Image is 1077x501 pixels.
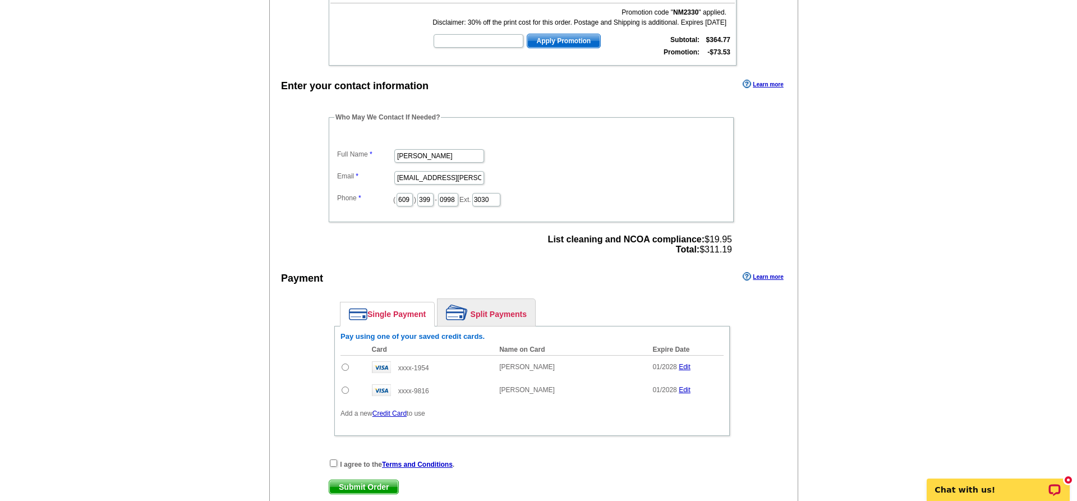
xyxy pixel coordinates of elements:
label: Email [337,171,393,181]
strong: Total: [676,245,699,254]
span: xxxx-1954 [398,364,429,372]
img: visa.gif [372,361,391,373]
strong: Promotion: [664,48,699,56]
th: Expire Date [647,344,724,356]
div: Promotion code " " applied. Disclaimer: 30% off the print cost for this order. Postage and Shippi... [432,7,726,27]
strong: List cleaning and NCOA compliance: [548,235,705,244]
span: xxxx-9816 [398,387,429,395]
strong: Subtotal: [670,36,699,44]
a: Edit [679,363,691,371]
img: visa.gif [372,384,391,396]
span: Submit Order [329,480,398,494]
span: 01/2028 [652,386,676,394]
span: 01/2028 [652,363,676,371]
label: Full Name [337,149,393,159]
th: Card [366,344,494,356]
a: Terms and Conditions [382,461,453,468]
span: [PERSON_NAME] [499,386,555,394]
img: single-payment.png [349,308,367,320]
label: Phone [337,193,393,203]
strong: $364.77 [706,36,730,44]
span: $19.95 $311.19 [548,235,732,255]
iframe: LiveChat chat widget [919,466,1077,501]
a: Edit [679,386,691,394]
legend: Who May We Contact If Needed? [334,112,441,122]
a: Credit Card [372,410,407,417]
img: split-payment.png [446,305,468,320]
button: Apply Promotion [527,34,601,48]
div: Payment [281,271,323,286]
th: Name on Card [494,344,647,356]
strong: I agree to the . [340,461,454,468]
h6: Pay using one of your saved credit cards. [340,332,724,341]
a: Split Payments [438,299,535,326]
strong: -$73.53 [707,48,730,56]
p: Add a new to use [340,408,724,419]
div: Enter your contact information [281,79,429,94]
a: Learn more [743,80,783,89]
a: Single Payment [340,302,434,326]
b: NM2330 [673,8,698,16]
a: Learn more [743,272,783,281]
span: [PERSON_NAME] [499,363,555,371]
dd: ( ) - Ext. [334,190,728,208]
